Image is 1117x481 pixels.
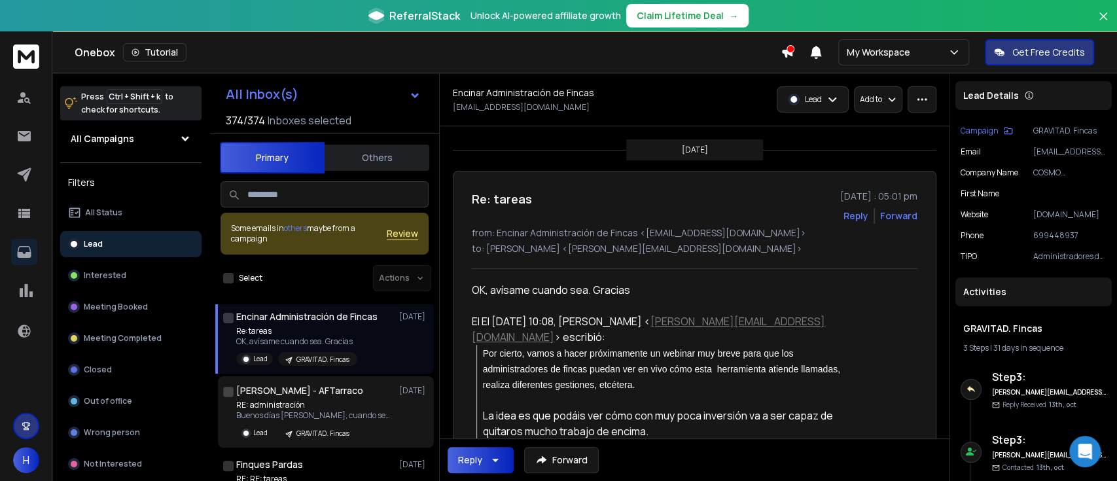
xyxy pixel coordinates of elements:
[963,322,1104,335] h1: GRAVITAD. Fincas
[961,251,977,262] p: TIPO
[284,223,307,234] span: others
[236,326,357,336] p: Re: tareas
[524,447,599,473] button: Forward
[961,230,984,241] p: Phone
[1049,400,1076,409] span: 13th, oct
[60,231,202,257] button: Lead
[75,43,781,62] div: Onebox
[236,458,303,471] h1: Finques Pardas
[992,387,1107,397] h6: [PERSON_NAME][EMAIL_ADDRESS][DOMAIN_NAME]
[985,39,1094,65] button: Get Free Credits
[399,385,429,396] p: [DATE]
[236,410,393,421] p: Buenos días [PERSON_NAME], cuando sepas
[123,43,186,62] button: Tutorial
[448,447,514,473] button: Reply
[1069,436,1101,467] div: Open Intercom Messenger
[961,126,1013,136] button: Campaign
[84,270,126,281] p: Interested
[961,168,1018,178] p: Company Name
[961,209,988,220] p: website
[84,365,112,375] p: Closed
[682,145,708,155] p: [DATE]
[729,9,738,22] span: →
[325,143,429,172] button: Others
[1033,209,1107,220] p: [DOMAIN_NAME]
[13,447,39,473] button: H
[993,342,1063,353] span: 31 days in sequence
[60,451,202,477] button: Not Interested
[60,173,202,192] h3: Filters
[60,200,202,226] button: All Status
[60,357,202,383] button: Closed
[84,239,103,249] p: Lead
[389,8,460,24] span: ReferralStack
[226,113,265,128] span: 374 / 374
[961,126,999,136] p: Campaign
[472,282,854,298] div: OK, avísame cuando sea. Gracias
[1033,147,1107,157] p: [EMAIL_ADDRESS][DOMAIN_NAME]
[296,355,349,365] p: GRAVITAD. Fincas
[992,369,1107,385] h6: Step 3 :
[483,408,854,439] div: La idea es que podáis ver cómo con muy poca inversión va a ser capaz de quitaros mucho trabajo de...
[472,242,917,255] p: to: [PERSON_NAME] <[PERSON_NAME][EMAIL_ADDRESS][DOMAIN_NAME]>
[60,388,202,414] button: Out of office
[1033,168,1107,178] p: COSMO ADMINISTRACION DE FINCAS
[847,46,915,59] p: My Workspace
[236,336,357,347] p: OK, avísame cuando sea. Gracias
[1012,46,1085,59] p: Get Free Credits
[81,90,173,116] p: Press to check for shortcuts.
[453,86,594,99] h1: Encinar Administración de Fincas
[296,429,349,438] p: GRAVITAD. Fincas
[963,342,989,353] span: 3 Steps
[253,428,268,438] p: Lead
[387,227,418,240] button: Review
[472,190,532,208] h1: Re: tareas
[239,273,262,283] label: Select
[992,432,1107,448] h6: Step 3 :
[107,89,162,104] span: Ctrl + Shift + k
[840,190,917,203] p: [DATE] : 05:01 pm
[963,343,1104,353] div: |
[453,102,590,113] p: [EMAIL_ADDRESS][DOMAIN_NAME]
[226,88,298,101] h1: All Inbox(s)
[71,132,134,145] h1: All Campaigns
[963,89,1019,102] p: Lead Details
[220,142,325,173] button: Primary
[626,4,749,27] button: Claim Lifetime Deal→
[961,188,999,199] p: First Name
[843,209,868,223] button: Reply
[472,226,917,240] p: from: Encinar Administración de Fincas <[EMAIL_ADDRESS][DOMAIN_NAME]>
[231,223,387,244] div: Some emails in maybe from a campaign
[399,312,429,322] p: [DATE]
[880,209,917,223] div: Forward
[84,396,132,406] p: Out of office
[1033,126,1107,136] p: GRAVITAD. Fincas
[60,126,202,152] button: All Campaigns
[236,384,363,397] h1: [PERSON_NAME] - AFTarraco
[1033,251,1107,262] p: Administradores de fincas
[60,262,202,289] button: Interested
[860,94,882,105] p: Add to
[236,310,378,323] h1: Encinar Administración de Fincas
[84,333,162,344] p: Meeting Completed
[992,450,1107,460] h6: [PERSON_NAME][EMAIL_ADDRESS][DOMAIN_NAME]
[1002,463,1064,472] p: Contacted
[268,113,351,128] h3: Inboxes selected
[253,354,268,364] p: Lead
[1037,463,1064,472] span: 13th, oct
[1002,400,1076,410] p: Reply Received
[955,277,1112,306] div: Activities
[483,348,840,390] span: Por cierto , vamos a hacer próximamente un webinar muy breve para que los administradores de finc...
[84,459,142,469] p: Not Interested
[60,294,202,320] button: Meeting Booked
[236,400,393,410] p: RE: administración
[85,207,122,218] p: All Status
[805,94,822,105] p: Lead
[470,9,621,22] p: Unlock AI-powered affiliate growth
[1033,230,1107,241] p: 699448937
[84,302,148,312] p: Meeting Booked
